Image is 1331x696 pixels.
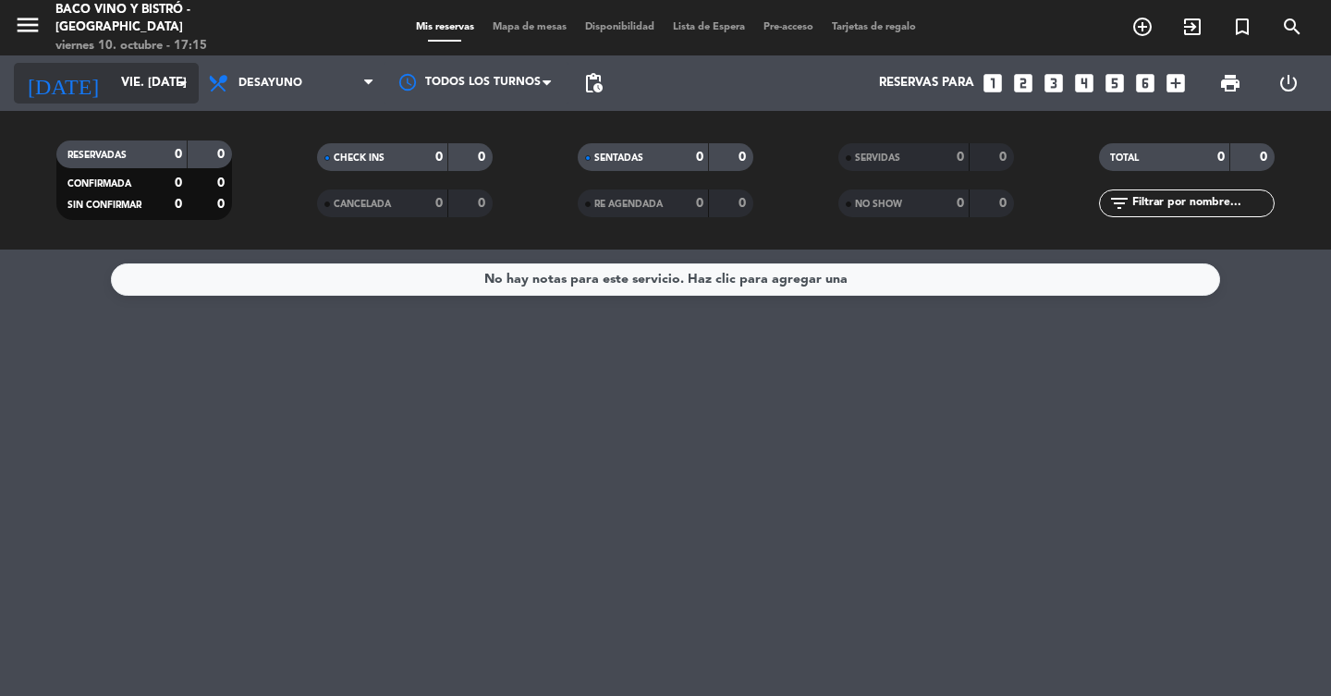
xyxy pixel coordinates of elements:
span: Disponibilidad [576,22,664,32]
div: viernes 10. octubre - 17:15 [55,37,319,55]
span: SIN CONFIRMAR [67,201,141,210]
i: power_settings_new [1277,72,1300,94]
strong: 0 [957,151,964,164]
span: Lista de Espera [664,22,754,32]
span: Reservas para [879,76,974,91]
strong: 0 [999,151,1010,164]
i: looks_5 [1103,71,1127,95]
div: No hay notas para este servicio. Haz clic para agregar una [484,269,848,290]
strong: 0 [217,198,228,211]
strong: 0 [478,197,489,210]
strong: 0 [435,151,443,164]
strong: 0 [696,151,703,164]
i: looks_two [1011,71,1035,95]
strong: 0 [739,151,750,164]
i: menu [14,11,42,39]
i: looks_4 [1072,71,1096,95]
span: pending_actions [582,72,604,94]
strong: 0 [739,197,750,210]
strong: 0 [435,197,443,210]
div: Baco Vino y Bistró - [GEOGRAPHIC_DATA] [55,1,319,37]
span: TOTAL [1110,153,1139,163]
strong: 0 [217,148,228,161]
span: RESERVADAS [67,151,127,160]
i: looks_one [981,71,1005,95]
span: CONFIRMADA [67,179,131,189]
strong: 0 [175,198,182,211]
i: looks_3 [1042,71,1066,95]
button: menu [14,11,42,45]
i: add_circle_outline [1131,16,1154,38]
span: Desayuno [238,77,302,90]
span: Mapa de mesas [483,22,576,32]
span: Tarjetas de regalo [823,22,925,32]
span: Pre-acceso [754,22,823,32]
span: RE AGENDADA [594,200,663,209]
span: print [1219,72,1241,94]
strong: 0 [217,177,228,189]
strong: 0 [1217,151,1225,164]
strong: 0 [175,177,182,189]
i: exit_to_app [1181,16,1203,38]
input: Filtrar por nombre... [1130,193,1274,214]
span: SERVIDAS [855,153,900,163]
strong: 0 [696,197,703,210]
span: CANCELADA [334,200,391,209]
i: add_box [1164,71,1188,95]
span: SENTADAS [594,153,643,163]
i: turned_in_not [1231,16,1253,38]
i: search [1281,16,1303,38]
div: LOG OUT [1259,55,1317,111]
strong: 0 [957,197,964,210]
i: looks_6 [1133,71,1157,95]
span: Mis reservas [407,22,483,32]
i: arrow_drop_down [172,72,194,94]
i: filter_list [1108,192,1130,214]
span: NO SHOW [855,200,902,209]
strong: 0 [1260,151,1271,164]
strong: 0 [175,148,182,161]
span: CHECK INS [334,153,385,163]
i: [DATE] [14,63,112,104]
strong: 0 [478,151,489,164]
strong: 0 [999,197,1010,210]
